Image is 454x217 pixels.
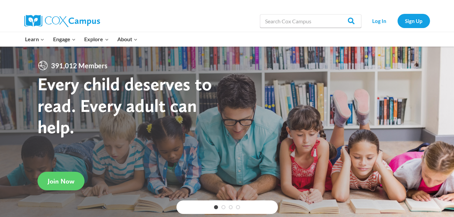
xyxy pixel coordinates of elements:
a: 1 [214,205,218,209]
strong: Every child deserves to read. Every adult can help. [38,73,212,138]
a: Sign Up [398,14,430,28]
img: Cox Campus [24,15,100,27]
a: 4 [236,205,240,209]
a: 3 [229,205,233,209]
span: 391,012 Members [48,60,110,71]
span: About [117,35,138,44]
a: Log In [365,14,394,28]
nav: Primary Navigation [21,32,142,46]
span: Engage [53,35,76,44]
span: Learn [25,35,44,44]
input: Search Cox Campus [260,14,361,28]
a: Join Now [38,172,85,190]
nav: Secondary Navigation [365,14,430,28]
span: Explore [84,35,109,44]
a: 2 [221,205,225,209]
span: Join Now [48,177,74,185]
